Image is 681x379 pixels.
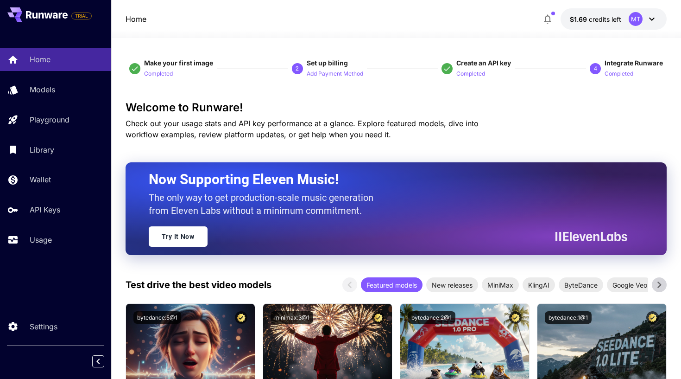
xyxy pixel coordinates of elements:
[126,13,146,25] nav: breadcrumb
[144,70,173,78] p: Completed
[607,280,653,290] span: Google Veo
[30,144,54,155] p: Library
[72,13,91,19] span: TRIAL
[629,12,643,26] div: MT
[482,280,519,290] span: MiniMax
[235,311,247,324] button: Certified Model – Vetted for best performance and includes a commercial license.
[144,59,213,67] span: Make your first image
[426,280,478,290] span: New releases
[133,311,181,324] button: bytedance:5@1
[605,70,633,78] p: Completed
[559,280,603,290] span: ByteDance
[456,68,485,79] button: Completed
[149,226,208,247] a: Try It Now
[426,277,478,292] div: New releases
[594,64,597,73] p: 4
[361,280,422,290] span: Featured models
[561,8,667,30] button: $1.691MT
[545,311,592,324] button: bytedance:1@1
[523,277,555,292] div: KlingAI
[99,353,111,370] div: Collapse sidebar
[296,64,299,73] p: 2
[482,277,519,292] div: MiniMax
[30,204,60,215] p: API Keys
[307,70,363,78] p: Add Payment Method
[30,321,57,332] p: Settings
[605,68,633,79] button: Completed
[71,10,92,21] span: Add your payment card to enable full platform functionality.
[30,84,55,95] p: Models
[149,191,380,217] p: The only way to get production-scale music generation from Eleven Labs without a minimum commitment.
[408,311,455,324] button: bytedance:2@1
[271,311,313,324] button: minimax:3@1
[607,277,653,292] div: Google Veo
[509,311,522,324] button: Certified Model – Vetted for best performance and includes a commercial license.
[126,119,479,139] span: Check out your usage stats and API key performance at a glance. Explore featured models, dive int...
[144,68,173,79] button: Completed
[149,171,621,188] h2: Now Supporting Eleven Music!
[30,114,69,125] p: Playground
[570,15,589,23] span: $1.69
[605,59,663,67] span: Integrate Runware
[307,59,348,67] span: Set up billing
[372,311,385,324] button: Certified Model – Vetted for best performance and includes a commercial license.
[589,15,621,23] span: credits left
[307,68,363,79] button: Add Payment Method
[126,13,146,25] a: Home
[30,54,50,65] p: Home
[361,277,422,292] div: Featured models
[126,278,271,292] p: Test drive the best video models
[570,14,621,24] div: $1.691
[126,101,667,114] h3: Welcome to Runware!
[30,234,52,245] p: Usage
[523,280,555,290] span: KlingAI
[30,174,51,185] p: Wallet
[92,355,104,367] button: Collapse sidebar
[456,70,485,78] p: Completed
[559,277,603,292] div: ByteDance
[646,311,659,324] button: Certified Model – Vetted for best performance and includes a commercial license.
[456,59,511,67] span: Create an API key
